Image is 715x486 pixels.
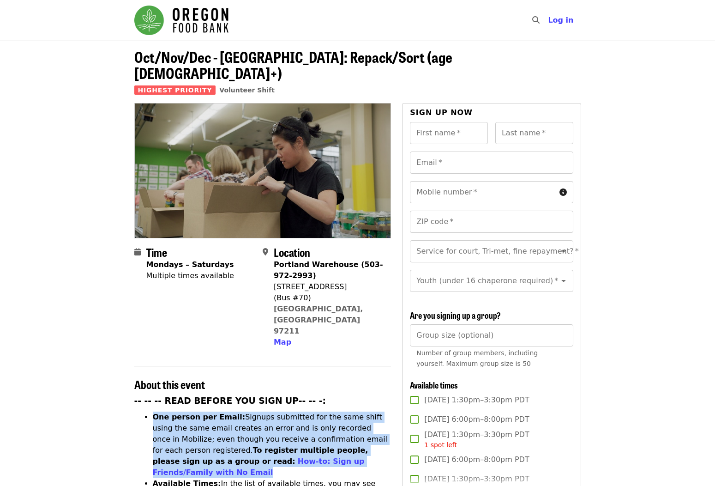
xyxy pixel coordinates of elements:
span: Map [274,338,291,346]
span: Available times [410,379,458,391]
strong: To register multiple people, please sign up as a group or read: [153,446,368,466]
i: map-marker-alt icon [263,248,268,256]
span: [DATE] 6:00pm–8:00pm PDT [424,454,529,465]
input: ZIP code [410,211,573,233]
span: About this event [134,376,205,392]
button: Open [557,274,570,287]
span: Oct/Nov/Dec - [GEOGRAPHIC_DATA]: Repack/Sort (age [DEMOGRAPHIC_DATA]+) [134,46,452,84]
span: [DATE] 1:30pm–3:30pm PDT [424,474,529,485]
strong: Portland Warehouse (503-972-2993) [274,260,383,280]
i: search icon [532,16,540,24]
a: [GEOGRAPHIC_DATA], [GEOGRAPHIC_DATA] 97211 [274,304,363,335]
i: calendar icon [134,248,141,256]
span: Highest Priority [134,85,216,95]
a: Volunteer Shift [219,86,275,94]
a: How-to: Sign up Friends/Family with No Email [153,457,365,477]
input: Search [545,9,553,31]
input: First name [410,122,488,144]
span: Log in [548,16,573,24]
span: Are you signing up a group? [410,309,501,321]
input: Last name [495,122,573,144]
input: Mobile number [410,181,555,203]
input: [object Object] [410,324,573,346]
span: [DATE] 1:30pm–3:30pm PDT [424,395,529,406]
button: Open [557,245,570,258]
span: Time [146,244,167,260]
button: Log in [541,11,581,30]
div: (Bus #70) [274,292,384,304]
li: Signups submitted for the same shift using the same email creates an error and is only recorded o... [153,412,391,478]
input: Email [410,152,573,174]
div: [STREET_ADDRESS] [274,281,384,292]
button: Map [274,337,291,348]
span: Location [274,244,310,260]
span: [DATE] 6:00pm–8:00pm PDT [424,414,529,425]
div: Multiple times available [146,270,234,281]
strong: Mondays – Saturdays [146,260,234,269]
span: Sign up now [410,108,473,117]
img: Oregon Food Bank - Home [134,6,228,35]
span: 1 spot left [424,441,457,449]
span: [DATE] 1:30pm–3:30pm PDT [424,429,529,450]
img: Oct/Nov/Dec - Portland: Repack/Sort (age 8+) organized by Oregon Food Bank [135,103,391,237]
strong: -- -- -- READ BEFORE YOU SIGN UP-- -- -: [134,396,326,406]
span: Number of group members, including yourself. Maximum group size is 50 [416,349,538,367]
i: circle-info icon [559,188,567,197]
strong: One person per Email: [153,413,246,421]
